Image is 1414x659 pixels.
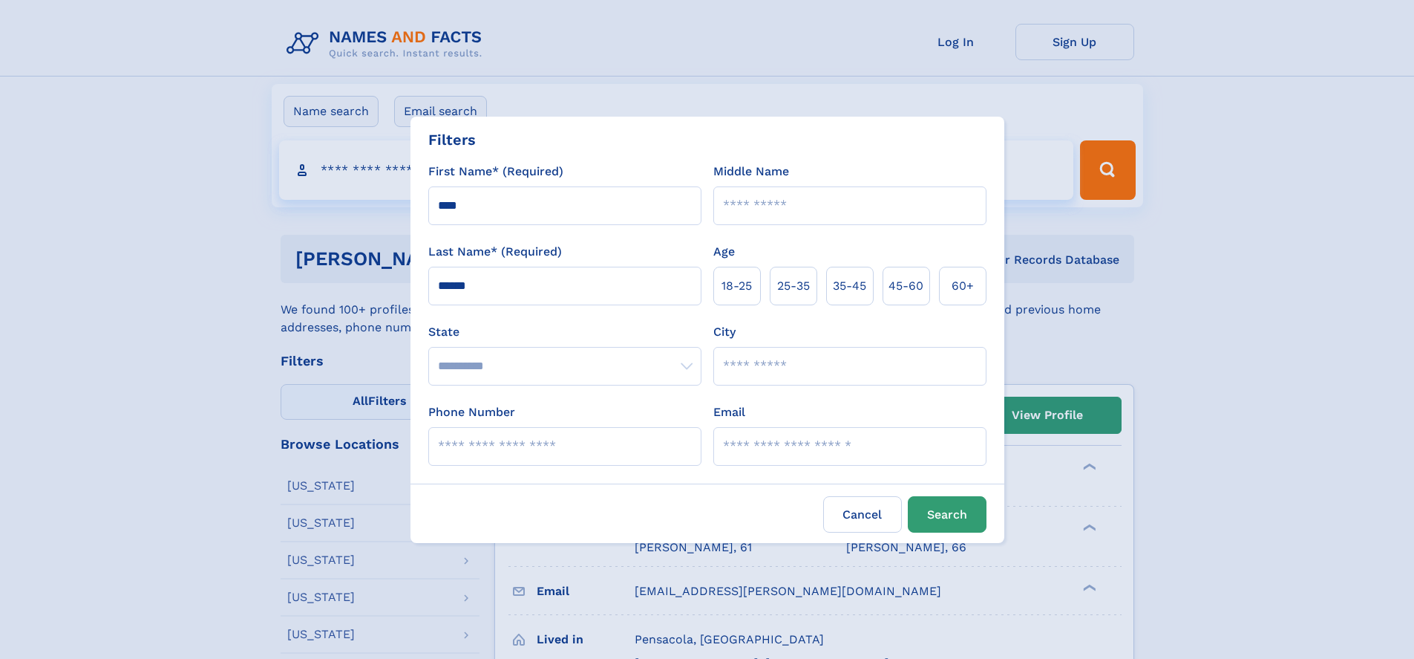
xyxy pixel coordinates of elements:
[888,277,923,295] span: 45‑60
[713,163,789,181] label: Middle Name
[713,243,735,261] label: Age
[823,496,902,533] label: Cancel
[908,496,986,533] button: Search
[721,277,752,295] span: 18‑25
[833,277,866,295] span: 35‑45
[428,243,562,261] label: Last Name* (Required)
[428,129,476,151] div: Filters
[777,277,810,295] span: 25‑35
[952,277,974,295] span: 60+
[713,323,736,341] label: City
[428,323,701,341] label: State
[428,403,515,421] label: Phone Number
[713,403,745,421] label: Email
[428,163,563,181] label: First Name* (Required)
